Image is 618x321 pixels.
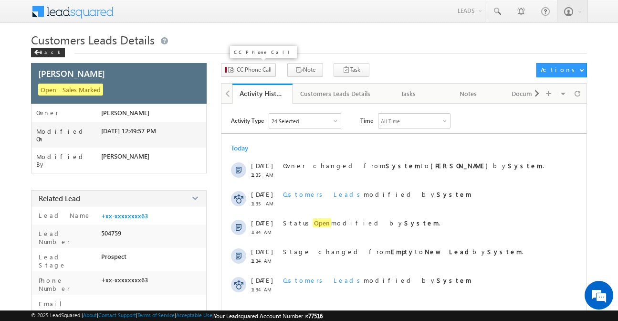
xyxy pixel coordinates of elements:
a: About [83,312,97,318]
span: CC Phone Call [237,65,272,74]
div: Notes [446,88,490,99]
a: Documents [499,84,559,104]
span: 11:34 AM [251,258,280,264]
label: Phone Number [36,276,97,292]
span: 11:35 AM [251,201,280,206]
strong: System [487,247,522,256]
div: Actions [541,65,578,74]
label: Modified On [36,128,102,143]
label: Owner [36,109,59,117]
strong: System [437,190,471,198]
label: Lead Stage [36,253,97,269]
div: Activity History [240,89,285,98]
strong: System [386,161,420,170]
a: Activity History [232,84,293,104]
span: +xx-xxxxxxxx63 [101,276,148,284]
button: CC Phone Call [221,63,276,77]
span: [DATE] [251,276,272,284]
span: Activity Type [231,113,264,128]
div: Customers Leads Details [300,88,370,99]
strong: Empty [391,247,415,256]
span: Open - Sales Marked [38,84,103,96]
a: Acceptable Use [176,312,212,318]
span: [DATE] [251,190,272,198]
span: 11:35 AM [251,172,280,178]
span: [PERSON_NAME] [38,67,105,79]
a: +xx-xxxxxxxx63 [101,212,148,220]
span: modified by [283,276,471,284]
div: Today [231,143,262,152]
span: Open [313,218,331,227]
strong: [PERSON_NAME] [430,161,493,170]
button: Actions [536,63,587,77]
span: Stage changed from to by . [283,247,524,256]
span: [DATE] [251,247,272,256]
span: © 2025 LeadSquared | | | | | [31,312,323,320]
span: Prospect [101,253,126,260]
span: [PERSON_NAME] [101,152,149,160]
span: Time [360,113,373,128]
span: 504759 [101,229,121,237]
span: Status modified by . [283,218,440,227]
span: Customers Leads [283,190,364,198]
div: Tasks [387,88,430,99]
span: Customers Leads [283,276,364,284]
span: Customers Leads Details [31,32,155,47]
span: modified by [283,190,471,198]
p: CC Phone Call [234,49,293,55]
span: [PERSON_NAME] [101,109,149,117]
span: [DATE] [251,219,272,227]
label: Lead Name [36,211,91,219]
span: Your Leadsquared Account Number is [214,312,323,320]
strong: System [437,276,471,284]
a: Notes [439,84,499,104]
button: Task [334,63,369,77]
span: Related Lead [39,193,80,203]
span: Owner changed from to by . [283,161,544,170]
strong: New Lead [425,247,472,256]
span: 77516 [308,312,323,320]
a: Customers Leads Details [293,84,379,104]
span: [DATE] [251,161,272,170]
span: 11:34 AM [251,229,280,235]
label: Modified By [36,153,102,168]
a: Terms of Service [137,312,175,318]
div: Documents [506,88,550,99]
label: Email [36,300,69,308]
span: 11:34 AM [251,287,280,292]
div: Owner Changed,Status Changed,Stage Changed,Source Changed,Notes & 19 more.. [269,114,341,128]
strong: System [508,161,543,170]
a: Tasks [379,84,439,104]
button: Note [287,63,323,77]
div: 24 Selected [272,118,299,124]
a: Contact Support [98,312,136,318]
span: [DATE] 12:49:57 PM [101,127,156,135]
div: All Time [381,118,400,124]
label: Lead Number [36,229,97,246]
strong: System [404,219,439,227]
div: Back [31,48,65,57]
